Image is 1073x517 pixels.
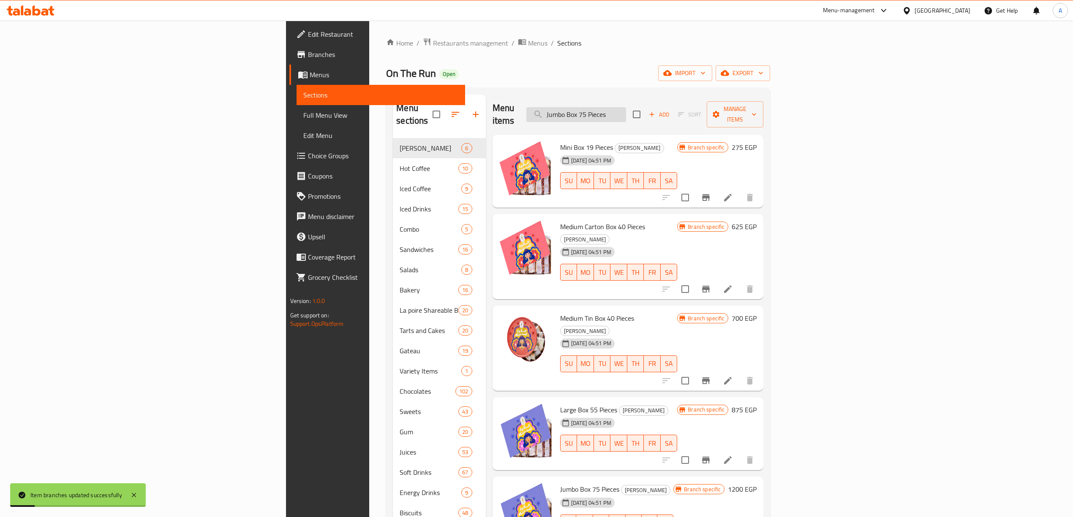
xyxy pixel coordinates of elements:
button: TU [594,355,610,372]
span: Salads [400,265,461,275]
div: items [461,265,472,275]
span: TU [597,175,607,187]
span: 15 [459,205,471,213]
span: TH [631,357,640,370]
div: Gum [400,427,458,437]
div: Energy Drinks9 [393,482,485,503]
span: Chocolates [400,386,455,396]
a: Full Menu View [297,105,465,125]
input: search [526,107,626,122]
div: Combo5 [393,219,485,239]
span: FR [647,175,657,187]
span: Menus [528,38,547,48]
button: MO [577,172,594,189]
div: items [458,204,472,214]
span: Promotions [308,191,458,201]
h6: 275 EGP [732,141,757,153]
div: items [461,487,472,498]
button: import [658,65,712,81]
span: Grocery Checklist [308,272,458,282]
a: Menu disclaimer [289,206,465,227]
div: Item branches updated successfully [30,490,122,500]
button: delete [740,187,760,208]
a: Promotions [289,186,465,206]
a: Coupons [289,166,465,186]
span: Version: [290,295,311,306]
button: export [716,65,770,81]
span: 67 [459,468,471,476]
span: Restaurants management [433,38,508,48]
div: Combo [400,224,461,234]
span: 20 [459,428,471,436]
a: Restaurants management [423,38,508,49]
span: Select to update [676,280,694,298]
span: Select all sections [428,106,445,123]
span: [DATE] 04:51 PM [568,248,615,256]
span: Gateau [400,346,458,356]
div: [PERSON_NAME]6 [393,138,485,158]
div: Iced Coffee9 [393,179,485,199]
button: SU [560,355,577,372]
span: Select to update [676,451,694,469]
span: [DATE] 04:51 PM [568,339,615,347]
img: Medium Carton Box 40 Pieces [499,221,553,275]
span: Sections [303,90,458,100]
button: delete [740,279,760,299]
h6: 700 EGP [732,312,757,324]
button: Branch-specific-item [696,187,716,208]
button: FR [644,355,660,372]
span: [DATE] 04:51 PM [568,499,615,507]
span: WE [614,175,624,187]
span: SU [564,357,574,370]
span: [PERSON_NAME] [561,235,609,244]
a: Grocery Checklist [289,267,465,287]
button: TH [627,355,644,372]
a: Choice Groups [289,146,465,166]
button: Manage items [707,101,763,127]
span: MO [580,175,591,187]
div: Bakery16 [393,280,485,300]
span: Edit Restaurant [308,29,458,39]
button: SA [661,172,677,189]
div: Gum20 [393,422,485,442]
div: Sandwiches [400,244,458,254]
div: Iced Coffee [400,184,461,194]
h6: 1200 EGP [728,483,757,495]
div: Variety Items1 [393,361,485,381]
button: FR [644,264,660,281]
span: Manage items [714,104,757,125]
button: Branch-specific-item [696,279,716,299]
span: Iced Drinks [400,204,458,214]
span: Edit Menu [303,130,458,141]
span: Tarts and Cakes [400,325,458,336]
span: Variety Items [400,366,461,376]
div: items [458,285,472,295]
div: MOULD ELNABY [400,143,461,153]
button: MO [577,264,594,281]
div: MOULD ELNABY [560,234,610,244]
button: FR [644,435,660,452]
span: Coupons [308,171,458,181]
button: TU [594,435,610,452]
div: Gateau19 [393,341,485,361]
button: Add [645,108,673,121]
span: SU [564,175,574,187]
div: items [461,184,472,194]
button: delete [740,450,760,470]
span: 8 [462,266,471,274]
span: export [722,68,763,78]
a: Menus [518,38,547,49]
div: Salads8 [393,260,485,280]
span: [PERSON_NAME] [561,326,609,336]
button: WE [610,355,627,372]
span: Large Box 55 Pieces [560,403,617,416]
div: items [458,325,472,336]
button: TU [594,172,610,189]
a: Edit Menu [297,125,465,146]
img: Large Box 55 Pieces [499,404,553,458]
button: WE [610,172,627,189]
